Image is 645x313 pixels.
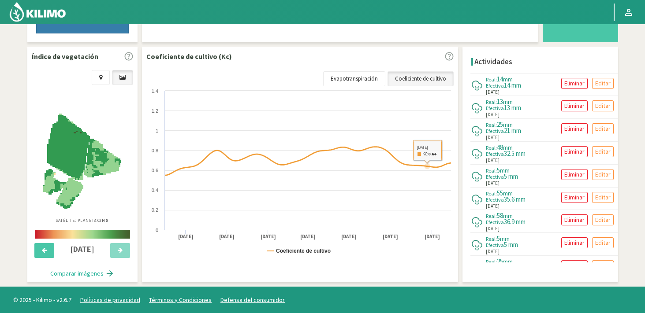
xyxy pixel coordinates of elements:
[486,173,504,180] span: Efectiva
[497,75,503,83] span: 14
[503,212,513,220] span: mm
[564,261,585,271] p: Eliminar
[486,196,504,203] span: Efectiva
[564,78,585,88] p: Eliminar
[500,166,510,174] span: mm
[564,238,585,248] p: Eliminar
[561,123,588,134] button: Eliminar
[219,233,235,240] text: [DATE]
[592,78,614,89] button: Editar
[486,122,497,128] span: Real:
[486,144,497,151] span: Real:
[486,82,504,89] span: Efectiva
[504,240,518,249] span: 5 mm
[595,147,611,157] p: Editar
[592,260,614,271] button: Editar
[486,190,497,197] span: Real:
[561,169,588,180] button: Eliminar
[595,238,611,248] p: Editar
[9,295,76,305] span: © 2025 - Kilimo - v2.6.7
[503,121,513,129] span: mm
[595,192,611,203] p: Editar
[486,88,500,96] span: [DATE]
[486,157,500,164] span: [DATE]
[497,143,503,151] span: 48
[564,192,585,203] p: Eliminar
[486,128,504,134] span: Efectiva
[486,99,497,105] span: Real:
[561,192,588,203] button: Eliminar
[592,192,614,203] button: Editar
[43,114,121,209] img: 10b391ee-9522-44c9-b2f6-a137470fb109_-_planet_-_2025-09-24.png
[486,242,504,248] span: Efectiva
[486,105,504,111] span: Efectiva
[382,233,398,240] text: [DATE]
[564,215,585,225] p: Eliminar
[486,167,497,174] span: Real:
[424,233,440,240] text: [DATE]
[595,101,611,111] p: Editar
[497,189,503,197] span: 55
[155,228,158,233] text: 0
[564,124,585,134] p: Eliminar
[497,166,500,174] span: 5
[486,111,500,118] span: [DATE]
[388,71,454,86] a: Coeficiente de cultivo
[504,149,526,158] span: 32.5 mm
[486,248,500,255] span: [DATE]
[592,214,614,225] button: Editar
[595,261,611,271] p: Editar
[151,108,158,114] text: 1.2
[503,189,513,197] span: mm
[497,234,500,243] span: 5
[102,217,109,223] b: HD
[595,78,611,88] p: Editar
[151,207,158,213] text: 0.2
[500,235,510,243] span: mm
[497,257,503,265] span: 25
[56,217,109,224] p: Satélite: Planet
[561,146,588,157] button: Eliminar
[592,123,614,134] button: Editar
[595,169,611,180] p: Editar
[504,195,526,203] span: 35.6 mm
[561,78,588,89] button: Eliminar
[178,233,193,240] text: [DATE]
[486,213,497,219] span: Real:
[300,233,316,240] text: [DATE]
[220,296,285,304] a: Defensa del consumidor
[561,237,588,248] button: Eliminar
[32,51,98,62] p: Índice de vegetación
[94,217,109,223] span: 3X3
[564,147,585,157] p: Eliminar
[59,245,105,254] h4: [DATE]
[504,103,521,112] span: 13 mm
[486,219,504,225] span: Efectiva
[564,169,585,180] p: Eliminar
[504,217,526,226] span: 36.9 mm
[9,1,67,22] img: Kilimo
[486,225,500,232] span: [DATE]
[341,233,357,240] text: [DATE]
[503,98,513,106] span: mm
[486,134,500,141] span: [DATE]
[561,260,588,271] button: Eliminar
[564,101,585,111] p: Eliminar
[486,236,497,242] span: Real:
[595,124,611,134] p: Editar
[504,81,521,89] span: 14 mm
[151,188,158,193] text: 0.4
[592,169,614,180] button: Editar
[595,215,611,225] p: Editar
[561,100,588,111] button: Eliminar
[151,168,158,173] text: 0.6
[486,180,500,187] span: [DATE]
[592,237,614,248] button: Editar
[486,258,497,265] span: Real:
[260,233,276,240] text: [DATE]
[149,296,212,304] a: Términos y Condiciones
[504,126,521,135] span: 21 mm
[276,248,331,254] text: Coeficiente de cultivo
[474,58,512,66] h4: Actividades
[497,120,503,129] span: 25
